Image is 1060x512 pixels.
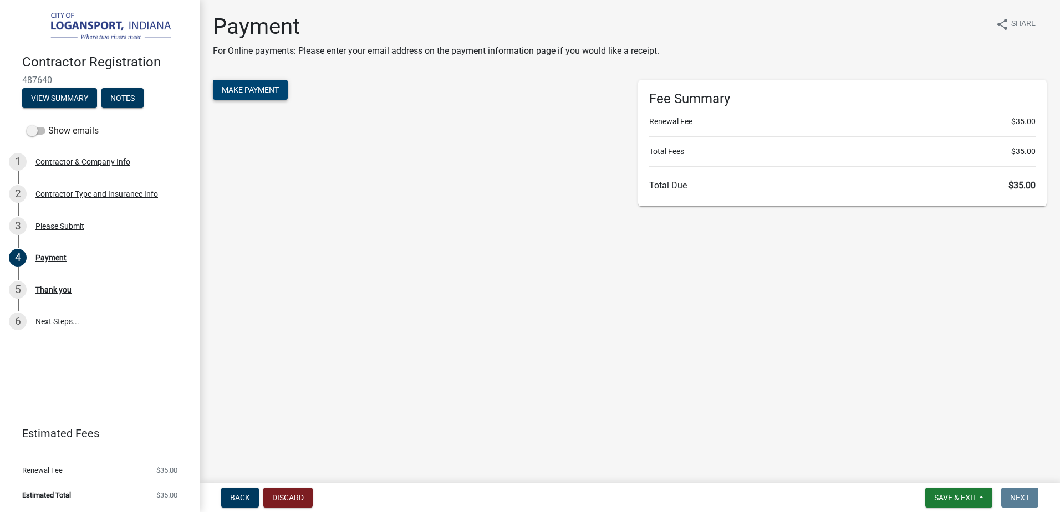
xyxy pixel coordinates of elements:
[213,13,659,40] h1: Payment
[35,190,158,198] div: Contractor Type and Insurance Info
[649,116,1036,127] li: Renewal Fee
[996,18,1009,31] i: share
[649,91,1036,107] h6: Fee Summary
[649,180,1036,191] h6: Total Due
[1008,180,1036,191] span: $35.00
[213,80,288,100] button: Make Payment
[101,88,144,108] button: Notes
[9,249,27,267] div: 4
[1010,493,1030,502] span: Next
[221,488,259,508] button: Back
[22,94,97,103] wm-modal-confirm: Summary
[213,44,659,58] p: For Online payments: Please enter your email address on the payment information page if you would...
[649,146,1036,157] li: Total Fees
[35,222,84,230] div: Please Submit
[9,217,27,235] div: 3
[22,88,97,108] button: View Summary
[925,488,992,508] button: Save & Exit
[9,153,27,171] div: 1
[9,281,27,299] div: 5
[156,491,177,499] span: $35.00
[9,185,27,203] div: 2
[22,54,191,70] h4: Contractor Registration
[934,493,977,502] span: Save & Exit
[1011,18,1036,31] span: Share
[22,12,182,43] img: City of Logansport, Indiana
[22,75,177,85] span: 487640
[1011,146,1036,157] span: $35.00
[35,254,67,262] div: Payment
[230,493,250,502] span: Back
[101,94,144,103] wm-modal-confirm: Notes
[22,491,71,499] span: Estimated Total
[22,467,63,474] span: Renewal Fee
[9,313,27,330] div: 6
[1001,488,1038,508] button: Next
[222,85,279,94] span: Make Payment
[35,286,72,294] div: Thank you
[9,422,182,444] a: Estimated Fees
[156,467,177,474] span: $35.00
[35,158,130,166] div: Contractor & Company Info
[27,124,99,137] label: Show emails
[1011,116,1036,127] span: $35.00
[263,488,313,508] button: Discard
[987,13,1044,35] button: shareShare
